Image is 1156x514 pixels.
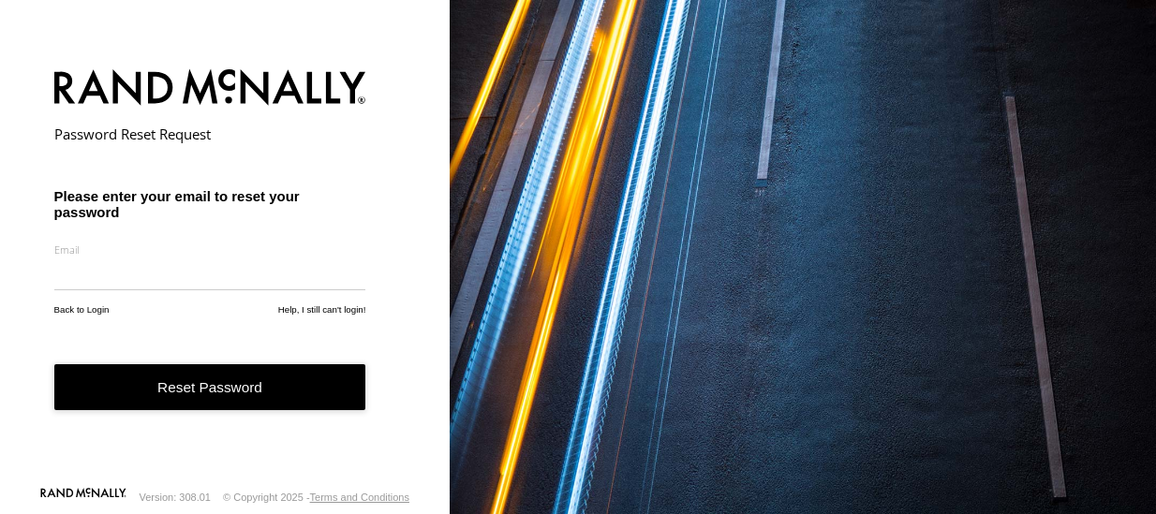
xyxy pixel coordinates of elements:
a: Terms and Conditions [310,492,409,503]
a: Visit our Website [40,488,126,507]
button: Reset Password [54,364,366,410]
h3: Please enter your email to reset your password [54,188,366,220]
h2: Password Reset Request [54,125,366,143]
a: Help, I still can't login! [278,304,366,315]
div: Version: 308.01 [140,492,211,503]
label: Email [54,242,366,257]
a: Back to Login [54,304,110,315]
div: © Copyright 2025 - [223,492,409,503]
img: Rand McNally [54,66,366,113]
